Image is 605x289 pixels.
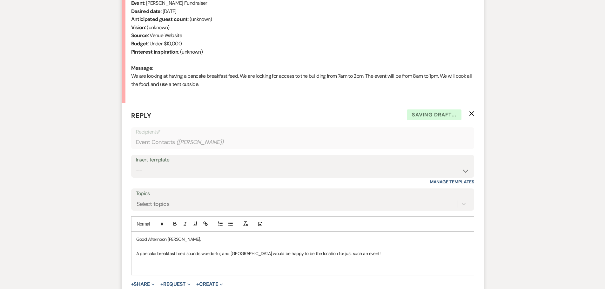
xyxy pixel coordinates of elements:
[137,200,170,208] div: Select topics
[131,32,148,39] b: Source
[136,236,469,243] p: Good Afternoon [PERSON_NAME],
[196,282,223,287] button: Create
[131,282,134,287] span: +
[131,65,152,71] b: Message
[136,136,469,148] div: Event Contacts
[131,49,178,55] b: Pinterest inspiration
[136,189,469,198] label: Topics
[131,8,161,15] b: Desired date
[176,138,224,147] span: ( [PERSON_NAME] )
[160,282,191,287] button: Request
[407,109,461,120] span: Saving draft...
[131,111,151,120] span: Reply
[131,282,155,287] button: Share
[131,24,145,31] b: Vision
[136,155,469,165] div: Insert Template
[136,250,469,257] p: A pancake breakfast feed sounds wonderful, and [GEOGRAPHIC_DATA] would be happy to be the locatio...
[196,282,199,287] span: +
[131,40,148,47] b: Budget
[160,282,163,287] span: +
[430,179,474,185] a: Manage Templates
[136,128,469,136] p: Recipients*
[131,16,188,23] b: Anticipated guest count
